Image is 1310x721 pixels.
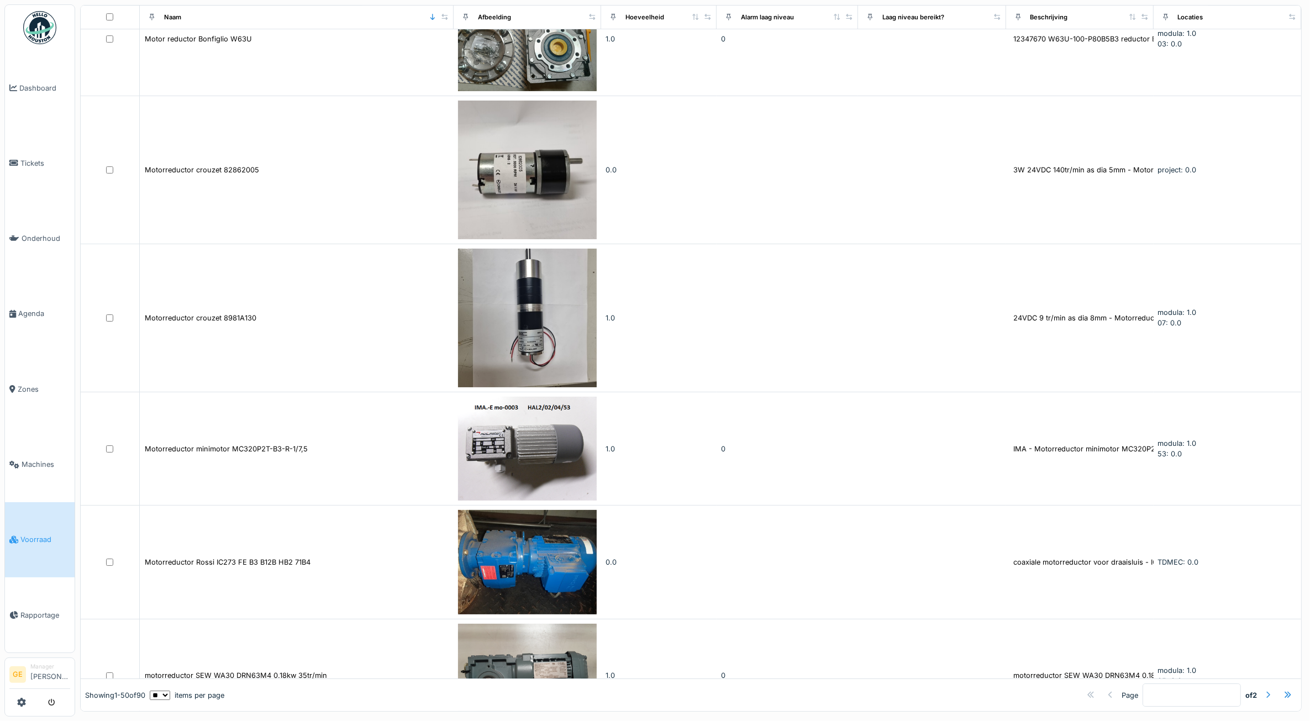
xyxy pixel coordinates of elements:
[458,249,597,387] img: Motorreductor crouzet 8981A130
[145,557,311,567] div: Motorreductor Rossi IC273 FE B3 B12B HB2 71B4
[741,12,794,22] div: Alarm laag niveau
[20,158,70,169] span: Tickets
[145,313,256,323] div: Motorreductor crouzet 8981A130
[1122,690,1138,700] div: Page
[85,690,145,700] div: Showing 1 - 50 of 90
[30,662,70,686] li: [PERSON_NAME]
[882,12,944,22] div: Laag niveau bereikt?
[1014,670,1205,681] div: motorreductor SEW WA30 DRN63M4 0.18kw 35tr/min ...
[5,427,75,502] a: Machines
[1158,319,1182,327] span: 07: 0.0
[1158,166,1197,174] span: project: 0.0
[18,384,70,394] span: Zones
[606,313,712,323] div: 1.0
[9,662,70,689] a: GE Manager[PERSON_NAME]
[150,690,224,700] div: items per page
[145,165,259,175] div: Motorreductor crouzet 82862005
[721,444,854,454] div: 0
[1158,677,1182,685] span: 05: 0.0
[145,444,308,454] div: Motorreductor minimotor MC320P2T-B3-R-1/7,5
[606,165,712,175] div: 0.0
[1158,450,1182,458] span: 53: 0.0
[22,459,70,470] span: Machines
[5,50,75,125] a: Dashboard
[1245,690,1257,700] strong: of 2
[5,276,75,351] a: Agenda
[458,101,597,239] img: Motorreductor crouzet 82862005
[5,502,75,577] a: Voorraad
[478,12,511,22] div: Afbeelding
[1014,34,1182,44] div: 12347670 W63U-100-P80B5B3 reductor Bonfiglio
[1158,439,1197,448] span: modula: 1.0
[606,670,712,681] div: 1.0
[20,534,70,545] span: Voorraad
[9,666,26,683] li: GE
[458,510,597,614] img: Motorreductor Rossi IC273 FE B3 B12B HB2 71B4
[1014,444,1198,454] div: IMA - Motorreductor minimotor MC320P2T-B3-R-1/7,5
[1030,12,1068,22] div: Beschrijving
[5,351,75,427] a: Zones
[625,12,664,22] div: Hoeveelheid
[606,444,712,454] div: 1.0
[1014,165,1196,175] div: 3W 24VDC 140tr/min as dia 5mm - Motorreductor c...
[1178,12,1203,22] div: Locaties
[19,83,70,93] span: Dashboard
[606,557,712,567] div: 0.0
[18,308,70,319] span: Agenda
[1158,40,1182,48] span: 03: 0.0
[145,34,252,44] div: Motor reductor Bonfiglio W63U
[1014,557,1180,567] div: coaxiale motorreductor voor draaisluis - IC273 ...
[30,662,70,671] div: Manager
[145,670,327,681] div: motorreductor SEW WA30 DRN63M4 0.18kw 35tr/min
[721,670,854,681] div: 0
[20,610,70,620] span: Rapportage
[458,397,597,501] img: Motorreductor minimotor MC320P2T-B3-R-1/7,5
[1158,308,1197,317] span: modula: 1.0
[721,34,854,44] div: 0
[606,34,712,44] div: 1.0
[5,577,75,652] a: Rapportage
[1158,29,1197,38] span: modula: 1.0
[1158,666,1197,675] span: modula: 1.0
[164,12,181,22] div: Naam
[23,11,56,44] img: Badge_color-CXgf-gQk.svg
[1014,313,1192,323] div: 24VDC 9 tr/min as dia 8mm - Motorreductor crouz...
[22,233,70,244] span: Onderhoud
[5,201,75,276] a: Onderhoud
[5,125,75,201] a: Tickets
[1158,558,1199,566] span: TDMEC: 0.0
